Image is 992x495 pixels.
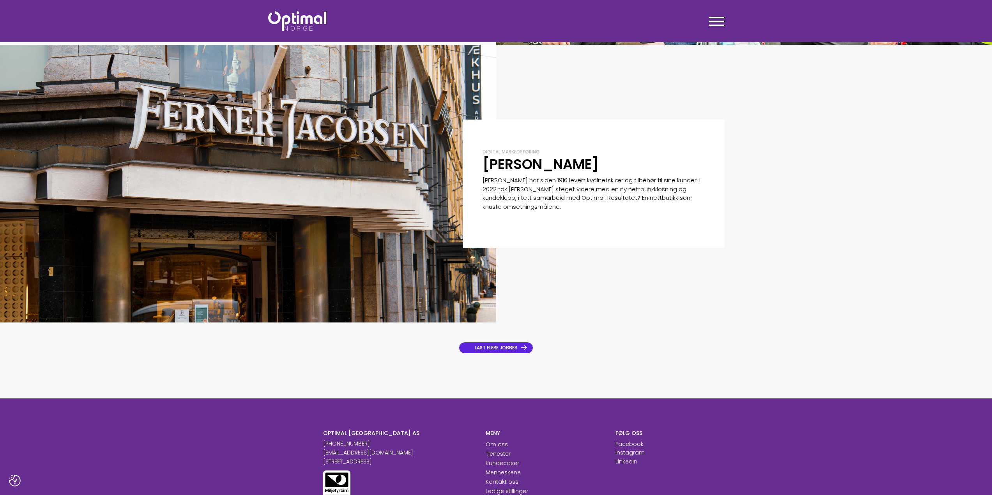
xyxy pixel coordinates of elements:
a: [EMAIL_ADDRESS][DOMAIN_NAME] [323,449,413,456]
a: Kundecaser [486,459,519,467]
button: Samtykkepreferanser [9,475,21,486]
a: Instagram [615,449,645,456]
img: Optimal Norge [268,11,326,31]
p: [STREET_ADDRESS] [323,458,474,466]
p: Facebook [615,440,644,448]
a: Menneskene [486,469,521,476]
h6: FØLG OSS [615,430,669,437]
a: Om oss [486,440,508,448]
h2: [PERSON_NAME] [483,155,705,173]
a: LAST FLERE JOBBER [459,342,533,354]
h6: OPTIMAL [GEOGRAPHIC_DATA] AS [323,430,474,437]
img: Revisit consent button [9,475,21,486]
div: Digital markedsføring [483,149,705,155]
a: Tjenester [486,450,511,458]
a: Kontakt oss [486,478,518,486]
h6: MENY [486,430,604,437]
p: [PERSON_NAME] har siden 1916 levert kvalitetsklær og tilbehør til sine kunder. I 2022 tok [PERSON... [483,176,705,211]
a: LinkedIn [615,458,637,465]
a: Ledige stillinger [486,487,528,495]
a: Facebook [615,440,644,448]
